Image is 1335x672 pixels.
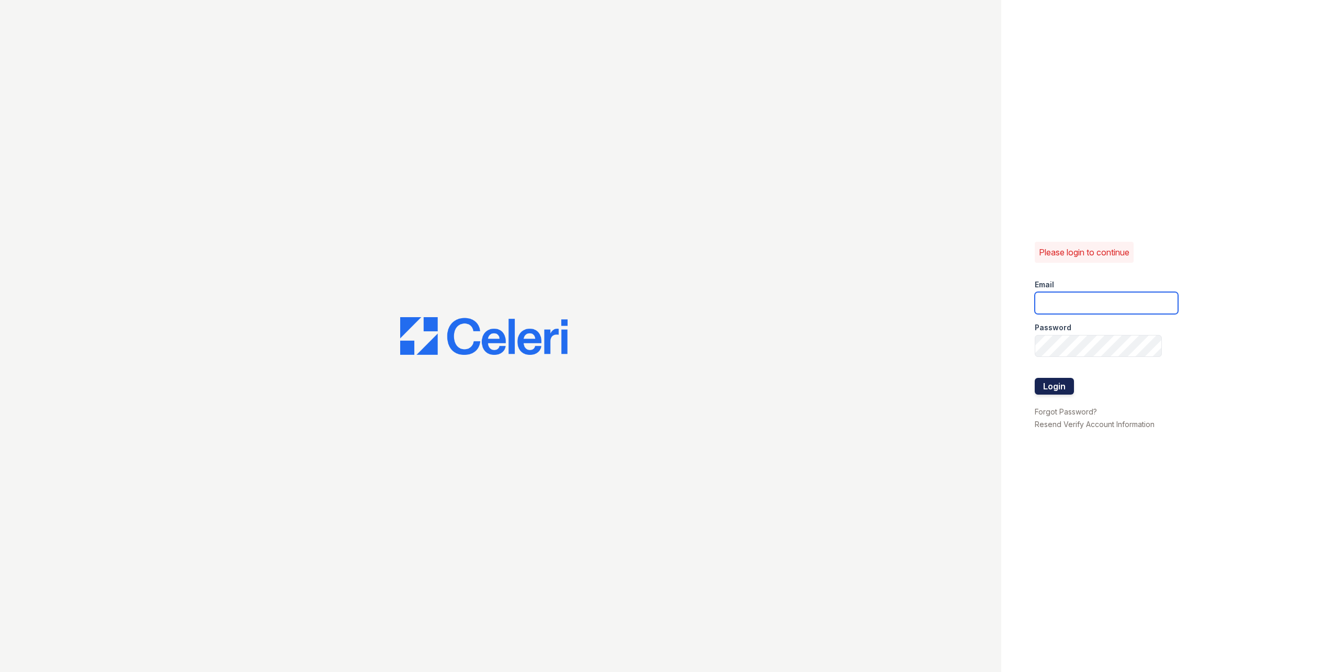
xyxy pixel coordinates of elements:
p: Please login to continue [1039,246,1129,259]
a: Forgot Password? [1035,407,1097,416]
button: Login [1035,378,1074,395]
label: Email [1035,279,1054,290]
img: CE_Logo_Blue-a8612792a0a2168367f1c8372b55b34899dd931a85d93a1a3d3e32e68fde9ad4.png [400,317,568,355]
a: Resend Verify Account Information [1035,420,1155,429]
label: Password [1035,322,1071,333]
